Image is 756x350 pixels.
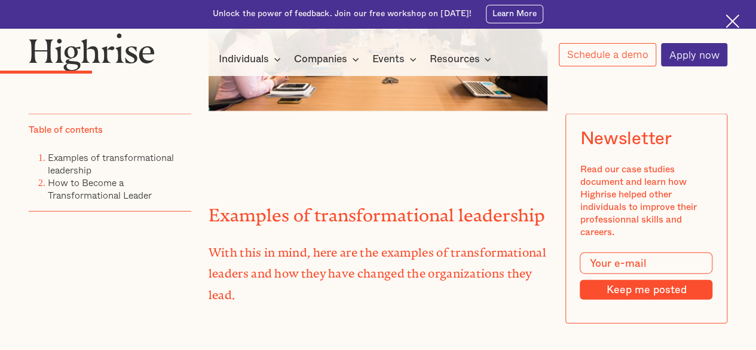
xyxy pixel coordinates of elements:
[429,52,479,66] div: Resources
[29,123,103,136] div: Table of contents
[209,246,546,296] strong: With this in mind, here are the examples of transformational leaders and how they have changed th...
[580,252,712,300] form: Modal Form
[209,201,548,221] h2: Examples of transformational leadership
[661,43,727,66] a: Apply now
[209,241,548,305] p: ‍
[372,52,405,66] div: Events
[580,128,671,148] div: Newsletter
[29,33,155,71] img: Highrise logo
[580,279,712,299] input: Keep me posted
[213,8,472,20] div: Unlock the power of feedback. Join our free workshop on [DATE]!
[726,14,739,28] img: Cross icon
[429,52,495,66] div: Resources
[580,163,712,238] div: Read our case studies document and learn how Highrise helped other individuals to improve their p...
[294,52,347,66] div: Companies
[48,150,174,177] a: Examples of transformational leadership
[486,5,544,23] a: Learn More
[372,52,420,66] div: Events
[219,52,269,66] div: Individuals
[294,52,363,66] div: Companies
[559,43,656,66] a: Schedule a demo
[48,175,152,202] a: How to Become a Transformational Leader
[219,52,284,66] div: Individuals
[580,252,712,274] input: Your e-mail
